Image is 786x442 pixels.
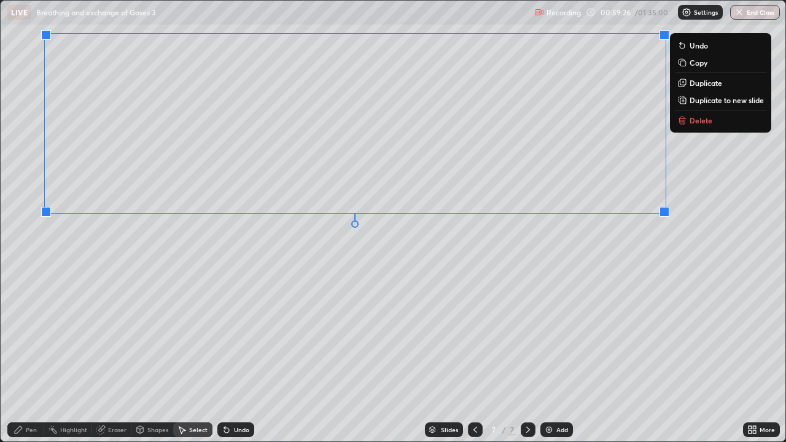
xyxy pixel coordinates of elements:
[234,427,249,433] div: Undo
[502,426,506,433] div: /
[60,427,87,433] div: Highlight
[108,427,126,433] div: Eraser
[690,78,722,88] p: Duplicate
[26,427,37,433] div: Pen
[694,9,718,15] p: Settings
[682,7,691,17] img: class-settings-icons
[690,58,707,68] p: Copy
[675,55,766,70] button: Copy
[488,426,500,433] div: 7
[547,8,581,17] p: Recording
[189,427,208,433] div: Select
[508,424,516,435] div: 7
[675,113,766,128] button: Delete
[690,41,708,50] p: Undo
[36,7,156,17] p: Breathing and exchange of Gases 3
[441,427,458,433] div: Slides
[675,76,766,90] button: Duplicate
[11,7,28,17] p: LIVE
[556,427,568,433] div: Add
[730,5,780,20] button: End Class
[690,95,764,105] p: Duplicate to new slide
[690,115,712,125] p: Delete
[534,7,544,17] img: recording.375f2c34.svg
[734,7,744,17] img: end-class-cross
[675,38,766,53] button: Undo
[760,427,775,433] div: More
[675,93,766,107] button: Duplicate to new slide
[544,425,554,435] img: add-slide-button
[147,427,168,433] div: Shapes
